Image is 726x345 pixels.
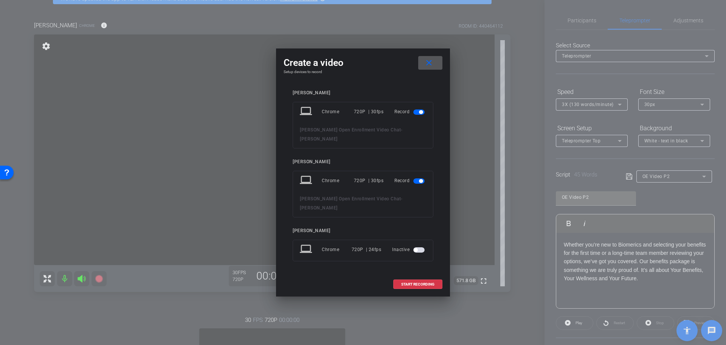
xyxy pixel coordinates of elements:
button: START RECORDING [393,279,442,289]
span: [PERSON_NAME] [300,136,338,142]
div: [PERSON_NAME] [293,159,433,165]
div: Inactive [392,243,426,256]
span: - [401,127,403,133]
div: Chrome [322,174,354,187]
span: [PERSON_NAME] Open Enrollment Video Chat [300,127,401,133]
div: [PERSON_NAME] [293,228,433,234]
mat-icon: laptop [300,105,313,119]
div: Chrome [322,243,352,256]
span: - [401,196,403,201]
div: [PERSON_NAME] [293,90,433,96]
span: START RECORDING [401,283,434,286]
h4: Setup devices to record [284,70,442,74]
div: Record [394,174,426,187]
div: 720P | 24fps [352,243,382,256]
span: [PERSON_NAME] [300,205,338,211]
div: 720P | 30fps [354,174,384,187]
div: 720P | 30fps [354,105,384,119]
div: Chrome [322,105,354,119]
mat-icon: laptop [300,243,313,256]
div: Create a video [284,56,442,70]
mat-icon: close [424,58,434,68]
div: Record [394,105,426,119]
span: [PERSON_NAME] Open Enrollment Video Chat [300,196,401,201]
mat-icon: laptop [300,174,313,187]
